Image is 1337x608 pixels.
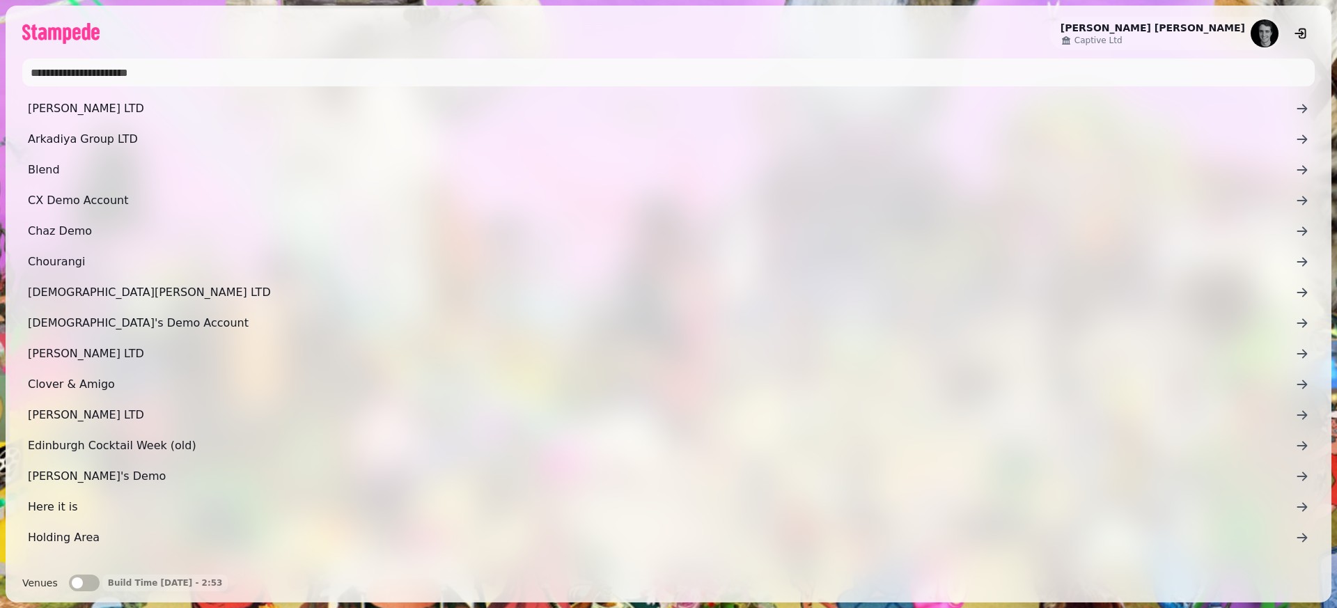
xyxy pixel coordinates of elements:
[22,524,1315,552] a: Holding Area
[22,95,1315,123] a: [PERSON_NAME] LTD
[22,371,1315,398] a: Clover & Amigo
[28,284,1295,301] span: [DEMOGRAPHIC_DATA][PERSON_NAME] LTD
[28,131,1295,148] span: Arkadiya Group LTD
[1251,20,1279,47] img: aHR0cHM6Ly93d3cuZ3JhdmF0YXIuY29tL2F2YXRhci8xOWY0NzkyYjU5YmEyNWY2YzNmNGNiMDZhM2U5YjUyMD9zPTE1MCZkP...
[22,217,1315,245] a: Chaz Demo
[1287,20,1315,47] button: logout
[22,187,1315,215] a: CX Demo Account
[28,437,1295,454] span: Edinburgh Cocktail Week (old)
[28,468,1295,485] span: [PERSON_NAME]'s Demo
[28,407,1295,423] span: [PERSON_NAME] LTD
[28,376,1295,393] span: Clover & Amigo
[1061,35,1245,46] a: Captive Ltd
[1074,35,1123,46] span: Captive Ltd
[28,254,1295,270] span: Chourangi
[28,223,1295,240] span: Chaz Demo
[28,100,1295,117] span: [PERSON_NAME] LTD
[22,279,1315,306] a: [DEMOGRAPHIC_DATA][PERSON_NAME] LTD
[22,401,1315,429] a: [PERSON_NAME] LTD
[22,493,1315,521] a: Here it is
[28,560,1295,577] span: HubSpot Test
[108,577,223,588] p: Build Time [DATE] - 2:53
[1061,21,1245,35] h2: [PERSON_NAME] [PERSON_NAME]
[28,345,1295,362] span: [PERSON_NAME] LTD
[22,156,1315,184] a: Blend
[22,432,1315,460] a: Edinburgh Cocktail Week (old)
[28,162,1295,178] span: Blend
[22,23,100,44] img: logo
[28,192,1295,209] span: CX Demo Account
[22,554,1315,582] a: HubSpot Test
[28,529,1295,546] span: Holding Area
[22,340,1315,368] a: [PERSON_NAME] LTD
[22,125,1315,153] a: Arkadiya Group LTD
[28,315,1295,332] span: [DEMOGRAPHIC_DATA]'s Demo Account
[28,499,1295,515] span: Here it is
[22,462,1315,490] a: [PERSON_NAME]'s Demo
[22,575,58,591] label: Venues
[22,309,1315,337] a: [DEMOGRAPHIC_DATA]'s Demo Account
[22,248,1315,276] a: Chourangi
